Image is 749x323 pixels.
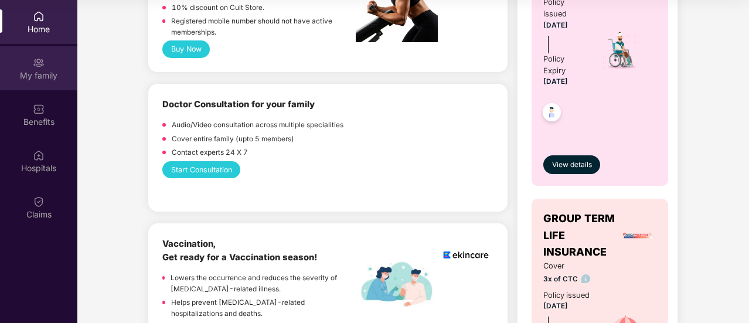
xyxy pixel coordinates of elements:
[356,261,438,308] img: labelEkincare.png
[162,161,240,178] button: Start Consultation
[543,53,586,77] div: Policy Expiry
[162,40,210,57] button: Buy Now
[172,147,248,158] p: Contact experts 24 X 7
[162,99,315,110] b: Doctor Consultation for your family
[33,103,45,115] img: svg+xml;base64,PHN2ZyBpZD0iQmVuZWZpdHMiIHhtbG5zPSJodHRwOi8vd3d3LnczLm9yZy8yMDAwL3N2ZyIgd2lkdGg9Ij...
[601,29,642,70] img: icon
[171,297,356,319] p: Helps prevent [MEDICAL_DATA]-related hospitalizations and deaths.
[537,100,566,128] img: svg+xml;base64,PHN2ZyB4bWxucz0iaHR0cDovL3d3dy53My5vcmcvMjAwMC9zdmciIHdpZHRoPSI0OC45NDMiIGhlaWdodD...
[622,220,653,251] img: insurerLogo
[172,120,343,131] p: Audio/Video consultation across multiple specialities
[438,237,493,273] img: logoEkincare.png
[356,121,438,137] img: pngtree-physiotherapy-physiotherapist-rehab-disability-stretching-png-image_6063262.png
[543,210,619,260] span: GROUP TERM LIFE INSURANCE
[171,273,356,294] p: Lowers the occurrence and reduces the severity of [MEDICAL_DATA]-related illness.
[543,274,590,285] span: 3x of CTC
[543,155,600,174] button: View details
[33,196,45,208] img: svg+xml;base64,PHN2ZyBpZD0iQ2xhaW0iIHhtbG5zPSJodHRwOi8vd3d3LnczLm9yZy8yMDAwL3N2ZyIgd2lkdGg9IjIwIi...
[543,290,590,301] div: Policy issued
[438,98,493,113] img: physica%20-%20Edited.png
[552,159,592,171] span: View details
[543,21,568,29] span: [DATE]
[162,239,317,263] b: Vaccination, Get ready for a Vaccination season!
[33,57,45,69] img: svg+xml;base64,PHN2ZyB3aWR0aD0iMjAiIGhlaWdodD0iMjAiIHZpZXdCb3g9IjAgMCAyMCAyMCIgZmlsbD0ibm9uZSIgeG...
[581,274,590,283] img: info
[33,149,45,161] img: svg+xml;base64,PHN2ZyBpZD0iSG9zcGl0YWxzIiB4bWxucz0iaHR0cDovL3d3dy53My5vcmcvMjAwMC9zdmciIHdpZHRoPS...
[33,11,45,22] img: svg+xml;base64,PHN2ZyBpZD0iSG9tZSIgeG1sbnM9Imh0dHA6Ly93d3cudzMub3JnLzIwMDAvc3ZnIiB3aWR0aD0iMjAiIG...
[172,2,264,13] p: 10% discount on Cult Store.
[543,77,568,86] span: [DATE]
[543,260,590,272] span: Cover
[543,302,568,310] span: [DATE]
[171,16,356,38] p: Registered mobile number should not have active memberships.
[172,134,294,145] p: Cover entire family (upto 5 members)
